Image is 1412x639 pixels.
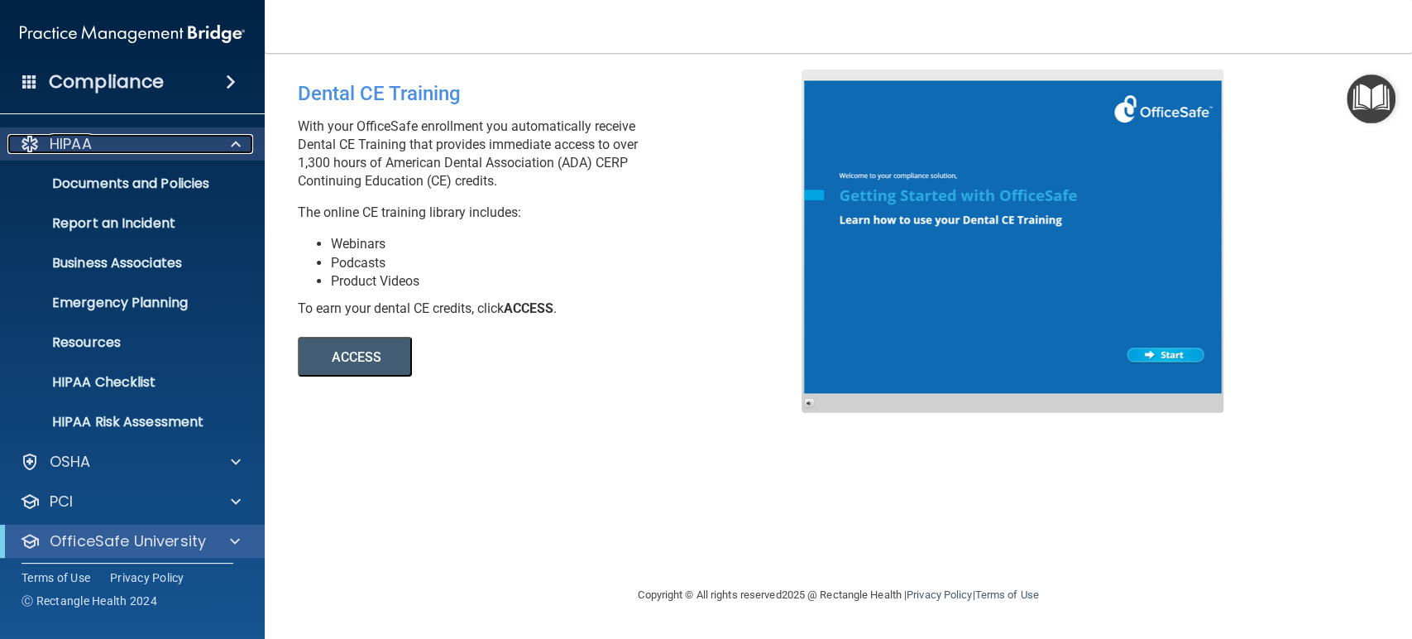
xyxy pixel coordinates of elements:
[331,272,814,291] li: Product Videos
[1329,525,1392,588] iframe: Drift Widget Chat Controller
[50,134,92,154] p: HIPAA
[50,492,73,512] p: PCI
[11,374,237,391] p: HIPAA Checklist
[22,569,90,586] a: Terms of Use
[20,17,245,50] img: PMB logo
[298,70,814,118] div: Dental CE Training
[11,255,237,271] p: Business Associates
[298,118,814,190] p: With your OfficeSafe enrollment you automatically receive Dental CE Training that provides immedi...
[50,452,91,472] p: OSHA
[49,70,164,94] h4: Compliance
[11,215,237,232] p: Report an Incident
[20,492,241,512] a: PCI
[537,569,1141,622] div: Copyright © All rights reserved 2025 @ Rectangle Health | |
[20,452,241,472] a: OSHA
[298,352,750,364] a: ACCESS
[11,414,237,430] p: HIPAA Risk Assessment
[974,589,1038,601] a: Terms of Use
[298,204,814,222] p: The online CE training library includes:
[50,531,206,551] p: OfficeSafe University
[1347,74,1395,123] button: Open Resource Center
[298,337,412,377] button: ACCESS
[20,531,240,551] a: OfficeSafe University
[907,589,972,601] a: Privacy Policy
[298,300,814,318] div: To earn your dental CE credits, click .
[110,569,184,586] a: Privacy Policy
[504,300,553,316] b: ACCESS
[331,254,814,272] li: Podcasts
[331,235,814,253] li: Webinars
[11,175,237,192] p: Documents and Policies
[22,593,157,609] span: Ⓒ Rectangle Health 2024
[20,134,241,154] a: HIPAA
[11,334,237,351] p: Resources
[11,295,237,311] p: Emergency Planning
